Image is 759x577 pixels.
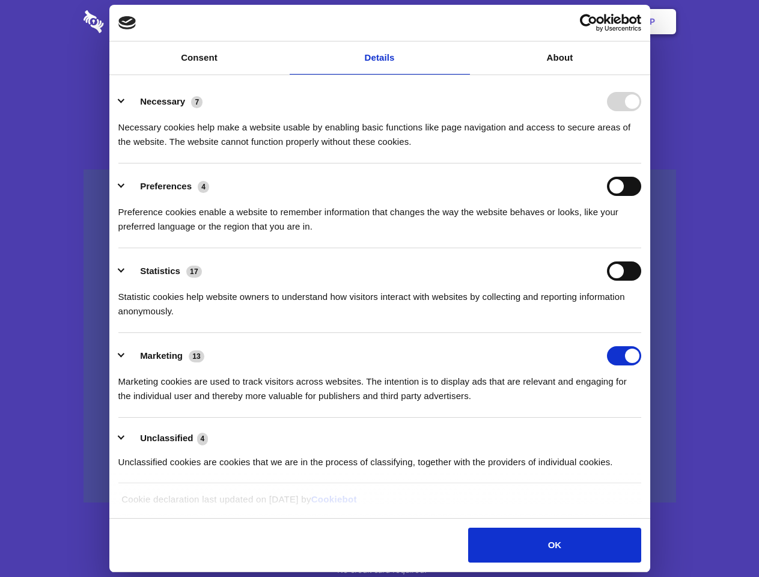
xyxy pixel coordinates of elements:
button: Statistics (17) [118,261,210,281]
a: Usercentrics Cookiebot - opens in a new window [536,14,641,32]
label: Statistics [140,266,180,276]
div: Statistic cookies help website owners to understand how visitors interact with websites by collec... [118,281,641,319]
a: Wistia video thumbnail [84,169,676,503]
button: Necessary (7) [118,92,210,111]
span: 7 [191,96,203,108]
a: Contact [487,3,543,40]
label: Preferences [140,181,192,191]
a: Cookiebot [311,494,357,504]
span: 4 [197,433,209,445]
span: 4 [198,181,209,193]
div: Preference cookies enable a website to remember information that changes the way the website beha... [118,196,641,234]
a: Details [290,41,470,75]
h1: Eliminate Slack Data Loss. [84,54,676,97]
label: Necessary [140,96,185,106]
button: Marketing (13) [118,346,212,365]
div: Necessary cookies help make a website usable by enabling basic functions like page navigation and... [118,111,641,149]
a: Consent [109,41,290,75]
button: Preferences (4) [118,177,217,196]
img: logo-wordmark-white-trans-d4663122ce5f474addd5e946df7df03e33cb6a1c49d2221995e7729f52c070b2.svg [84,10,186,33]
div: Cookie declaration last updated on [DATE] by [112,492,647,516]
button: Unclassified (4) [118,431,216,446]
h4: Auto-redaction of sensitive data, encrypted data sharing and self-destructing private chats. Shar... [84,109,676,149]
span: 17 [186,266,202,278]
button: OK [468,528,641,563]
div: Marketing cookies are used to track visitors across websites. The intention is to display ads tha... [118,365,641,403]
span: 13 [189,350,204,362]
a: Login [545,3,597,40]
label: Marketing [140,350,183,361]
a: About [470,41,650,75]
a: Pricing [353,3,405,40]
div: Unclassified cookies are cookies that we are in the process of classifying, together with the pro... [118,446,641,469]
img: logo [118,16,136,29]
iframe: Drift Widget Chat Controller [699,517,745,563]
